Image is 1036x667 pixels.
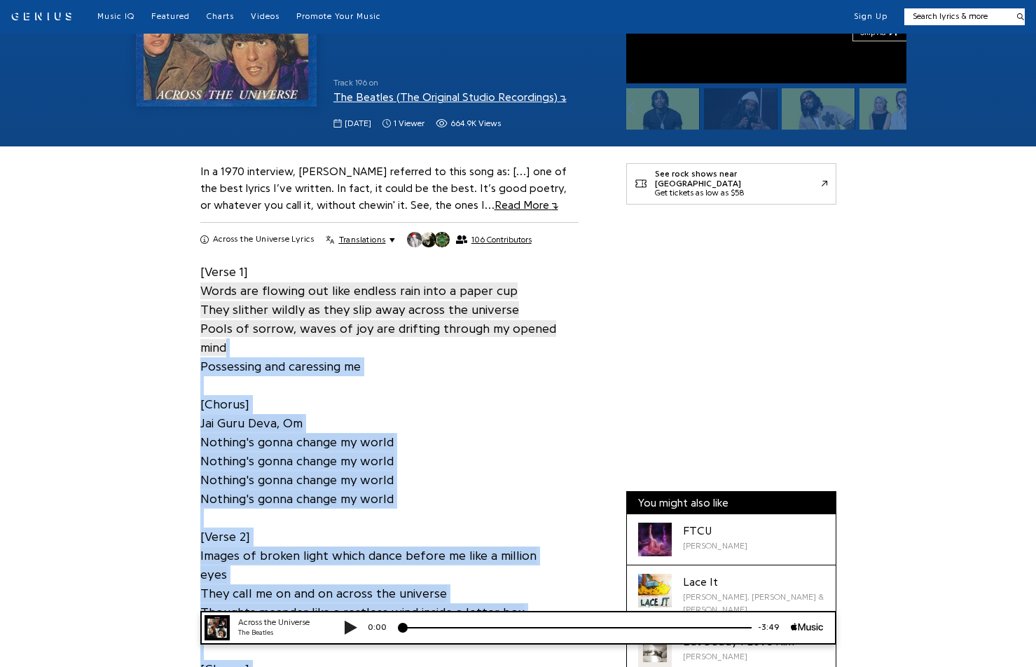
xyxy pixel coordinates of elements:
input: Search lyrics & more [904,11,1009,22]
div: Get tickets as low as $58 [655,188,822,198]
img: 72x72bb.jpg [15,4,41,29]
a: In a 1970 interview, [PERSON_NAME] referred to this song as: […] one of the best lyrics I’ve writ... [200,166,567,211]
a: See rock shows near [GEOGRAPHIC_DATA]Get tickets as low as $58 [626,163,836,205]
span: Jai Guru Deva, Om [200,415,303,432]
span: They call me on and on across the universe [200,585,447,602]
a: Featured [151,11,190,22]
div: Lace It [683,574,824,591]
span: Translations [339,234,386,245]
div: The Beatles [49,17,133,27]
a: Cover art for FTCU by Nicki MinajFTCU[PERSON_NAME] [627,514,836,565]
button: Translations [326,234,395,245]
div: Cover art for Lace It by Juice WRLD, Eminem & benny blanco [638,574,672,607]
span: Charts [207,12,234,20]
h2: Across the Universe Lyrics [213,234,315,245]
div: [PERSON_NAME] [683,650,794,663]
span: Nothing's gonna change my world Nothing's gonna change my world Nothing's gonna change my world N... [200,434,394,507]
span: Featured [151,12,190,20]
span: Words are flowing out like endless rain into a paper cup They slither wildly as they slip away ac... [200,282,519,318]
span: 664.9K views [450,118,501,130]
a: Images of broken light which dance before me like a million eyes [200,546,537,584]
a: They call me on and on across the universe [200,584,447,603]
div: You might also like [627,492,836,514]
a: Music IQ [97,11,134,22]
a: Nothing's gonna change my worldNothing's gonna change my worldNothing's gonna change my worldNoth... [200,432,394,508]
button: 106 Contributors [406,231,531,248]
span: Thoughts meander like a restless wind inside a letter box [200,604,525,621]
a: Charts [207,11,234,22]
span: 106 Contributors [471,235,532,245]
span: 1 viewer [382,118,424,130]
div: FTCU [683,523,747,539]
span: Pools of sorrow, waves of joy are drifting through my opened mind [200,320,556,356]
span: [DATE] [345,118,371,130]
span: Images of broken light which dance before me like a million eyes [200,547,537,583]
a: Jai Guru Deva, Om [200,413,303,432]
a: Thoughts meander like a restless wind inside a letter box [200,603,525,621]
a: Words are flowing out like endless rain into a paper cupThey slither wildly as they slip away acr... [200,281,519,319]
div: See rock shows near [GEOGRAPHIC_DATA] [655,170,822,188]
div: [PERSON_NAME], [PERSON_NAME] & [PERSON_NAME] [683,591,824,616]
span: Track 196 on [333,77,604,89]
div: [PERSON_NAME] [683,539,747,552]
a: The Beatles (The Original Studio Recordings) [333,92,567,103]
div: -3:49 [562,11,602,22]
span: Promote Your Music [296,12,381,20]
a: Promote Your Music [296,11,381,22]
button: Sign Up [854,11,887,22]
a: Cover art for Lace It by Juice WRLD, Eminem & benny blancoLace It[PERSON_NAME], [PERSON_NAME] & [... [627,565,836,625]
span: Read More [495,200,558,211]
a: Videos [251,11,279,22]
iframe: Advertisement [626,224,836,399]
span: Music IQ [97,12,134,20]
div: Across the Universe [49,6,133,18]
div: Cover art for FTCU by Nicki Minaj [638,523,672,556]
a: Pools of sorrow, waves of joy are drifting through my opened mind [200,319,556,357]
span: Videos [251,12,279,20]
span: 664,878 views [436,118,501,130]
span: 1 viewer [394,118,424,130]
